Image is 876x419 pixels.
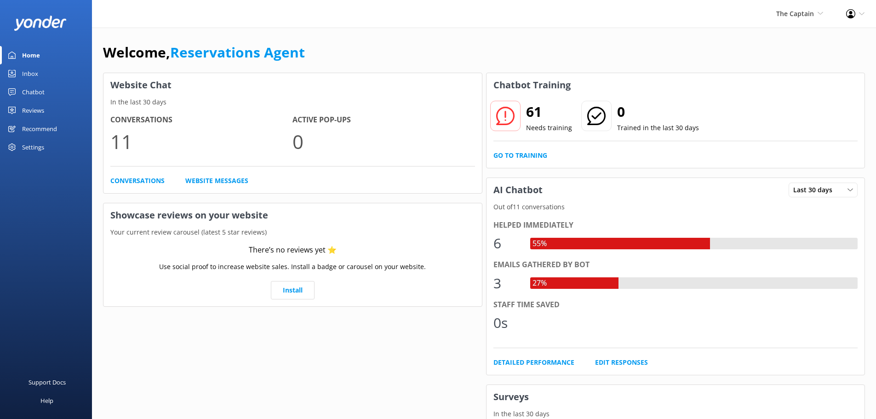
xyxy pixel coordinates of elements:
[617,101,699,123] h2: 0
[292,114,475,126] h4: Active Pop-ups
[185,176,248,186] a: Website Messages
[292,126,475,157] p: 0
[249,244,337,256] div: There’s no reviews yet ⭐
[487,385,865,409] h3: Surveys
[22,101,44,120] div: Reviews
[103,41,305,63] h1: Welcome,
[110,114,292,126] h4: Conversations
[29,373,66,391] div: Support Docs
[271,281,315,299] a: Install
[110,176,165,186] a: Conversations
[530,238,549,250] div: 55%
[493,272,521,294] div: 3
[487,178,550,202] h3: AI Chatbot
[530,277,549,289] div: 27%
[487,202,865,212] p: Out of 11 conversations
[776,9,814,18] span: The Captain
[493,219,858,231] div: Helped immediately
[487,73,578,97] h3: Chatbot Training
[110,126,292,157] p: 11
[170,43,305,62] a: Reservations Agent
[487,409,865,419] p: In the last 30 days
[22,64,38,83] div: Inbox
[103,227,482,237] p: Your current review carousel (latest 5 star reviews)
[22,46,40,64] div: Home
[793,185,838,195] span: Last 30 days
[103,203,482,227] h3: Showcase reviews on your website
[103,97,482,107] p: In the last 30 days
[526,123,572,133] p: Needs training
[22,138,44,156] div: Settings
[493,150,547,161] a: Go to Training
[493,312,521,334] div: 0s
[22,83,45,101] div: Chatbot
[526,101,572,123] h2: 61
[493,357,574,367] a: Detailed Performance
[493,299,858,311] div: Staff time saved
[40,391,53,410] div: Help
[22,120,57,138] div: Recommend
[493,259,858,271] div: Emails gathered by bot
[159,262,426,272] p: Use social proof to increase website sales. Install a badge or carousel on your website.
[595,357,648,367] a: Edit Responses
[103,73,482,97] h3: Website Chat
[14,16,67,31] img: yonder-white-logo.png
[617,123,699,133] p: Trained in the last 30 days
[493,232,521,254] div: 6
